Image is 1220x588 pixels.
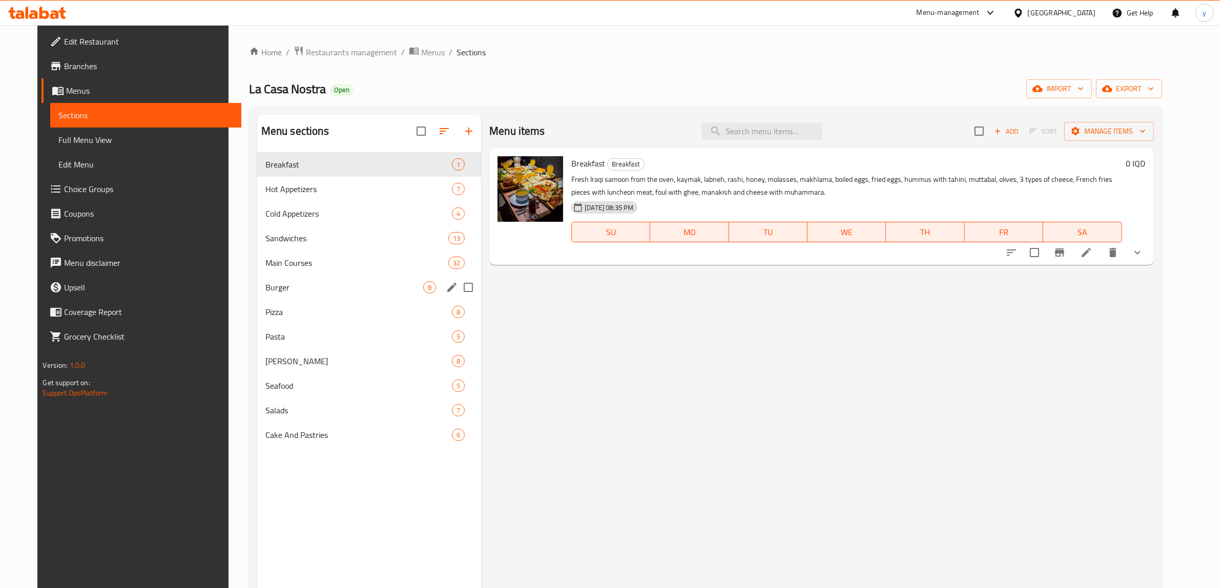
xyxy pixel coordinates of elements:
[265,232,448,244] span: Sandwiches
[452,183,465,195] div: items
[1047,240,1072,265] button: Branch-specific-item
[265,306,452,318] span: Pizza
[733,225,803,240] span: TU
[1096,79,1162,98] button: export
[64,60,233,72] span: Branches
[64,281,233,293] span: Upsell
[654,225,725,240] span: MO
[701,122,822,140] input: search
[249,46,1162,59] nav: breadcrumb
[50,128,241,152] a: Full Menu View
[423,281,436,293] div: items
[64,257,233,269] span: Menu disclaimer
[249,46,282,58] a: Home
[42,226,241,250] a: Promotions
[1203,7,1206,18] span: y
[452,430,464,440] span: 6
[424,283,436,292] span: 8
[43,386,108,400] a: Support.OpsPlatform
[286,46,290,58] li: /
[1126,156,1146,171] h6: 0 IQD
[968,120,990,142] span: Select section
[808,222,886,242] button: WE
[608,158,644,170] span: Breakfast
[1047,225,1118,240] span: SA
[1023,123,1064,139] span: Select section first
[58,158,233,171] span: Edit Menu
[265,158,452,171] span: Breakfast
[42,275,241,300] a: Upsell
[265,257,448,269] span: Main Courses
[432,119,457,143] span: Sort sections
[42,300,241,324] a: Coverage Report
[257,324,481,349] div: Pasta5
[452,406,464,415] span: 7
[990,123,1023,139] span: Add item
[42,250,241,275] a: Menu disclaimer
[457,46,486,58] span: Sections
[257,398,481,423] div: Salads7
[571,173,1122,199] p: Fresh Iraqi samoon from the oven, kaymak, labneh, rashi, honey, molasses, makhlama, boiled eggs, ...
[64,306,233,318] span: Coverage Report
[257,148,481,451] nav: Menu sections
[452,158,465,171] div: items
[448,232,465,244] div: items
[449,234,464,243] span: 13
[265,281,423,293] div: Burger
[1043,222,1122,242] button: SA
[452,332,464,342] span: 5
[1101,240,1125,265] button: delete
[42,177,241,201] a: Choice Groups
[1028,7,1095,18] div: [GEOGRAPHIC_DATA]
[66,85,233,97] span: Menus
[265,330,452,343] span: Pasta
[969,225,1039,240] span: FR
[452,355,465,367] div: items
[265,183,452,195] span: Hot Appetizers
[992,125,1020,137] span: Add
[452,356,464,366] span: 8
[452,307,464,317] span: 8
[265,380,452,392] span: Seafood
[444,280,460,295] button: edit
[265,207,452,220] span: Cold Appetizers
[452,381,464,391] span: 5
[449,46,452,58] li: /
[42,54,241,78] a: Branches
[498,156,563,222] img: Breakfast
[265,355,452,367] div: Saj Manakish
[43,376,90,389] span: Get support on:
[999,240,1024,265] button: sort-choices
[50,152,241,177] a: Edit Menu
[990,123,1023,139] button: Add
[965,222,1043,242] button: FR
[42,324,241,349] a: Grocery Checklist
[448,257,465,269] div: items
[265,355,452,367] span: [PERSON_NAME]
[1104,82,1154,95] span: export
[452,207,465,220] div: items
[729,222,808,242] button: TU
[257,300,481,324] div: Pizza8
[452,404,465,416] div: items
[265,404,452,416] span: Salads
[64,183,233,195] span: Choice Groups
[1035,82,1084,95] span: import
[452,380,465,392] div: items
[401,46,405,58] li: /
[457,119,481,143] button: Add section
[249,77,326,100] span: La Casa Nostra
[449,258,464,268] span: 32
[571,222,650,242] button: SU
[257,373,481,398] div: Seafood5
[421,46,445,58] span: Menus
[452,330,465,343] div: items
[257,275,481,300] div: Burger8edit
[452,184,464,194] span: 7
[1131,246,1144,259] svg: Show Choices
[452,429,465,441] div: items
